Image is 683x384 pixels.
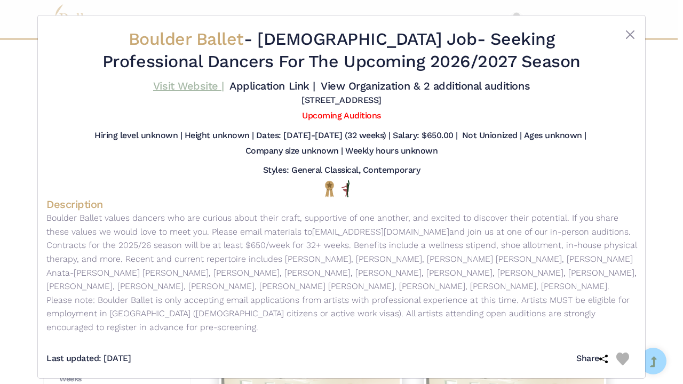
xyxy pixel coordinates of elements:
[393,130,458,141] h5: Salary: $650.00 |
[46,197,637,211] h4: Description
[341,180,350,197] img: All
[96,28,587,73] h2: - - Seeking Professional Dancers For The Upcoming 2026/2027 Season
[345,146,438,157] h5: Weekly hours unknown
[624,28,637,41] button: Close
[462,130,522,141] h5: Not Unionized |
[616,353,629,365] img: Heart
[46,211,637,334] p: Boulder Ballet values dancers who are curious about their craft, supportive of one another, and e...
[524,130,586,141] h5: Ages unknown |
[257,29,476,49] span: [DEMOGRAPHIC_DATA] Job
[129,29,244,49] span: Boulder Ballet
[94,130,182,141] h5: Hiring level unknown |
[153,79,224,92] a: Visit Website |
[256,130,391,141] h5: Dates: [DATE]-[DATE] (32 weeks) |
[185,130,254,141] h5: Height unknown |
[301,95,381,106] h5: [STREET_ADDRESS]
[321,79,530,92] a: View Organization & 2 additional auditions
[576,353,616,364] h5: Share
[46,353,131,364] h5: Last updated: [DATE]
[229,79,315,92] a: Application Link |
[263,165,420,176] h5: Styles: General Classical, Contemporary
[302,110,380,121] a: Upcoming Auditions
[245,146,343,157] h5: Company size unknown |
[323,180,336,197] img: National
